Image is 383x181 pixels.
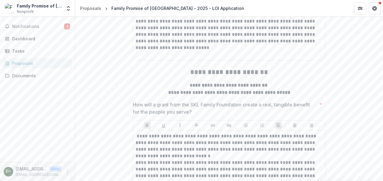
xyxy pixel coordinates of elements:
span: Notifications [12,24,64,29]
div: devdirector@fplehighvalley.org <devdirector@fplehighvalley.org> <devdirector@fplehighvalley.org> ... [6,170,11,173]
p: How will a grant from the SKL Family Foundation create a real, tangible benefit for the people yo... [133,101,317,115]
div: Family Promise of [GEOGRAPHIC_DATA] [17,3,62,9]
button: More [64,168,71,175]
a: Proposals [2,58,73,68]
button: Underline [160,122,167,129]
button: Heading 1 [209,122,216,129]
button: Heading 2 [226,122,233,129]
a: Dashboard [2,34,73,44]
button: Partners [354,2,366,14]
button: Notifications4 [2,22,73,31]
p: [EMAIL_ADDRESS][DOMAIN_NAME] <[EMAIL_ADDRESS][DOMAIN_NAME]> <[EMAIL_ADDRESS][DOMAIN_NAME]> <[EMAI... [16,166,47,172]
button: Open entity switcher [64,2,73,14]
img: Family Promise of Lehigh Valley [5,4,14,13]
button: Get Help [369,2,381,14]
a: Tasks [2,46,73,56]
div: Tasks [12,48,68,54]
div: Proposals [80,5,101,11]
button: Align Center [291,122,298,129]
button: Bullet List [242,122,249,129]
button: Align Left [275,122,282,129]
button: Strike [193,122,200,129]
button: Align Right [308,122,315,129]
div: Proposals [12,60,68,66]
p: [EMAIL_ADDRESS][DOMAIN_NAME] [16,172,62,177]
div: Documents [12,72,68,79]
a: Proposals [78,4,104,13]
button: Ordered List [258,122,266,129]
a: Documents [2,71,73,81]
nav: breadcrumb [78,4,247,13]
p: User [49,166,62,172]
button: Italicize [176,122,184,129]
div: Family Promise of [GEOGRAPHIC_DATA] - 2025 - LOI Application [111,5,244,11]
div: Dashboard [12,35,68,42]
span: Nonprofit [17,9,34,14]
span: 4 [64,23,70,29]
button: Bold [144,122,151,129]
